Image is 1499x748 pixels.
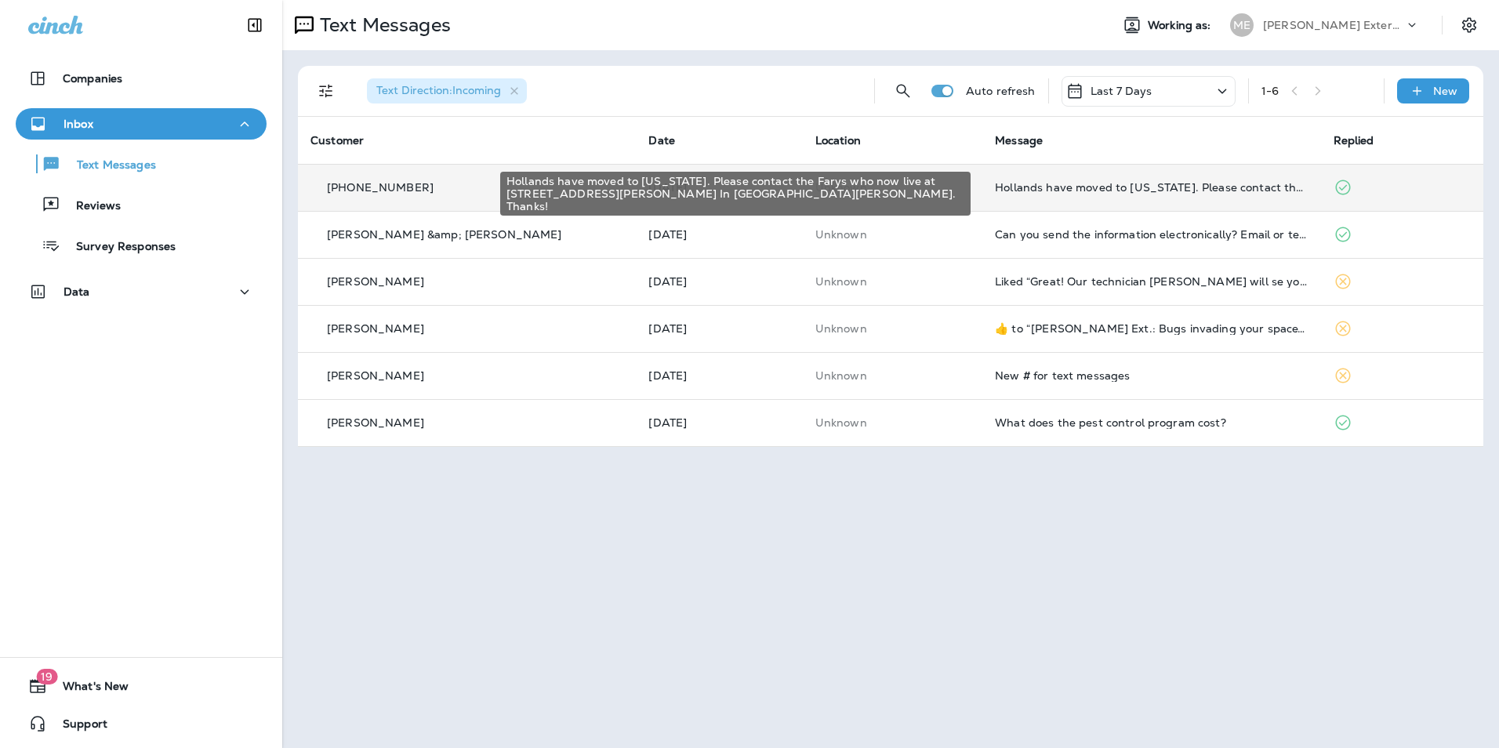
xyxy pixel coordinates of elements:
[648,275,789,288] p: Aug 20, 2025 10:01 AM
[1091,85,1152,97] p: Last 7 Days
[327,181,434,194] p: [PHONE_NUMBER]
[36,669,57,684] span: 19
[64,285,90,298] p: Data
[648,322,789,335] p: Aug 15, 2025 02:35 PM
[64,118,93,130] p: Inbox
[1433,85,1457,97] p: New
[815,133,861,147] span: Location
[376,83,501,97] span: Text Direction : Incoming
[995,181,1308,194] div: Hollands have moved to Florida. Please contact the Farys who now live at 104 Tignor Ct. In Port M...
[1455,11,1483,39] button: Settings
[648,416,789,429] p: Aug 15, 2025 10:13 AM
[16,708,267,739] button: Support
[648,369,789,382] p: Aug 15, 2025 10:51 AM
[815,228,970,241] p: This customer does not have a last location and the phone number they messaged is not assigned to...
[16,670,267,702] button: 19What's New
[815,275,970,288] p: This customer does not have a last location and the phone number they messaged is not assigned to...
[61,158,156,173] p: Text Messages
[995,416,1308,429] div: What does the pest control program cost?
[47,717,107,736] span: Support
[47,680,129,699] span: What's New
[995,275,1308,288] div: Liked “Great! Our technician Chris will se you then.”
[16,147,267,180] button: Text Messages
[367,78,527,103] div: Text Direction:Incoming
[327,228,562,241] p: [PERSON_NAME] &amp; [PERSON_NAME]
[16,63,267,94] button: Companies
[1148,19,1214,32] span: Working as:
[310,133,364,147] span: Customer
[16,229,267,262] button: Survey Responses
[887,75,919,107] button: Search Messages
[966,85,1036,97] p: Auto refresh
[314,13,451,37] p: Text Messages
[327,275,424,288] p: [PERSON_NAME]
[1230,13,1254,37] div: ME
[648,228,789,241] p: Aug 21, 2025 10:51 AM
[815,416,970,429] p: This customer does not have a last location and the phone number they messaged is not assigned to...
[310,75,342,107] button: Filters
[815,369,970,382] p: This customer does not have a last location and the phone number they messaged is not assigned to...
[327,322,424,335] p: [PERSON_NAME]
[995,228,1308,241] div: Can you send the information electronically? Email or text Thank You
[60,240,176,255] p: Survey Responses
[995,133,1043,147] span: Message
[500,172,971,216] div: Hollands have moved to [US_STATE]. Please contact the Farys who now live at [STREET_ADDRESS][PERS...
[327,416,424,429] p: [PERSON_NAME]
[1261,85,1279,97] div: 1 - 6
[16,276,267,307] button: Data
[16,188,267,221] button: Reviews
[995,369,1308,382] div: New # for text messages
[1334,133,1374,147] span: Replied
[815,322,970,335] p: This customer does not have a last location and the phone number they messaged is not assigned to...
[995,322,1308,335] div: ​👍​ to “ Mares Ext.: Bugs invading your space? Our Quarterly Pest Control Program keeps pests awa...
[327,369,424,382] p: [PERSON_NAME]
[63,72,122,85] p: Companies
[1263,19,1404,31] p: [PERSON_NAME] Exterminating
[233,9,277,41] button: Collapse Sidebar
[16,108,267,140] button: Inbox
[60,199,121,214] p: Reviews
[648,133,675,147] span: Date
